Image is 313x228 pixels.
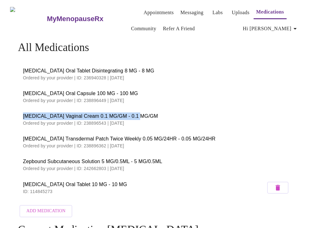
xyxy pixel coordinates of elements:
button: Hi [PERSON_NAME] [240,22,301,35]
button: Community [129,22,159,35]
h3: MyMenopauseRx [47,15,103,23]
a: Uploads [232,8,250,17]
span: [MEDICAL_DATA] Vaginal Cream 0.1 MG/GM - 0.1 MG/GM [23,112,290,120]
span: [MEDICAL_DATA] Oral Capsule 100 MG - 100 MG [23,90,290,97]
button: Appointments [141,6,176,19]
p: Ordered by your provider | ID: 238896449 | [DATE] [23,97,290,104]
h4: All Medications [18,41,295,54]
p: Ordered by your provider | ID: 242662803 | [DATE] [23,165,290,172]
span: [MEDICAL_DATA] Oral Tablet Disintegrating 8 MG - 8 MG [23,67,290,75]
a: Labs [212,8,223,17]
button: Uploads [229,6,252,19]
button: Add Medication [19,205,72,217]
a: Appointments [144,8,174,17]
p: Ordered by your provider | ID: 238896543 | [DATE] [23,120,290,126]
span: [MEDICAL_DATA] Transdermal Patch Twice Weekly 0.05 MG/24HR - 0.05 MG/24HR [23,135,290,143]
button: Refer a Friend [160,22,197,35]
a: Community [131,24,156,33]
span: [MEDICAL_DATA] Oral Tablet 10 MG - 10 MG [23,181,266,188]
span: Add Medication [26,207,65,215]
a: MyMenopauseRx [46,8,129,30]
span: Hi [PERSON_NAME] [243,24,299,33]
span: Zepbound Subcutaneous Solution 5 MG/0.5ML - 5 MG/0.5ML [23,158,290,165]
img: MyMenopauseRx Logo [10,7,46,31]
button: Messaging [178,6,206,19]
p: ID: 114845273 [23,188,266,195]
a: Refer a Friend [163,24,195,33]
button: Labs [207,6,228,19]
button: Medications [254,6,287,19]
p: Ordered by your provider | ID: 238896362 | [DATE] [23,143,290,149]
a: Medications [256,8,284,16]
a: Messaging [180,8,203,17]
p: Ordered by your provider | ID: 236940328 | [DATE] [23,75,290,81]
